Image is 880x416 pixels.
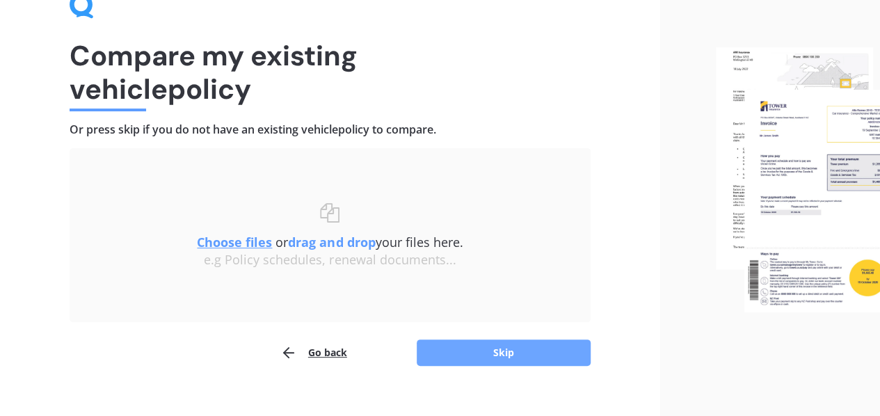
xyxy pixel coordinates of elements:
[70,122,591,137] h4: Or press skip if you do not have an existing vehicle policy to compare.
[280,339,347,367] button: Go back
[70,39,591,106] h1: Compare my existing vehicle policy
[417,339,591,366] button: Skip
[716,47,880,312] img: files.webp
[197,234,463,250] span: or your files here.
[197,234,272,250] u: Choose files
[97,253,563,268] div: e.g Policy schedules, renewal documents...
[288,234,375,250] b: drag and drop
